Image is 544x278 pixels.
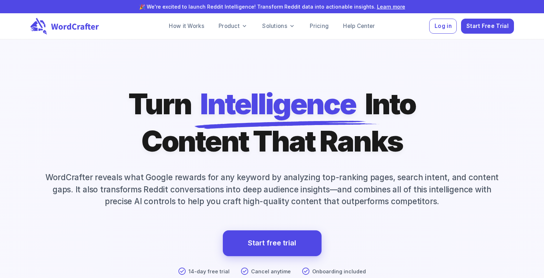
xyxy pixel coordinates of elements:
[11,3,533,10] p: 🎉 We're excited to launch Reddit Intelligence! Transform Reddit data into actionable insights.
[223,230,322,256] a: Start free trial
[128,85,416,160] h1: Turn Into Content That Ranks
[213,19,254,33] a: Product
[251,268,291,275] p: Cancel anytime
[188,268,230,275] p: 14-day free trial
[256,19,301,33] a: Solutions
[312,268,366,275] p: Onboarding included
[248,237,296,249] a: Start free trial
[30,171,514,207] p: WordCrafter reveals what Google rewards for any keyword by analyzing top-ranking pages, search in...
[461,19,514,34] button: Start Free Trial
[377,4,405,10] a: Learn more
[163,19,210,33] a: How it Works
[200,85,356,123] span: Intelligence
[466,21,509,31] span: Start Free Trial
[304,19,334,33] a: Pricing
[435,21,452,31] span: Log in
[337,19,381,33] a: Help Center
[429,19,457,34] button: Log in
